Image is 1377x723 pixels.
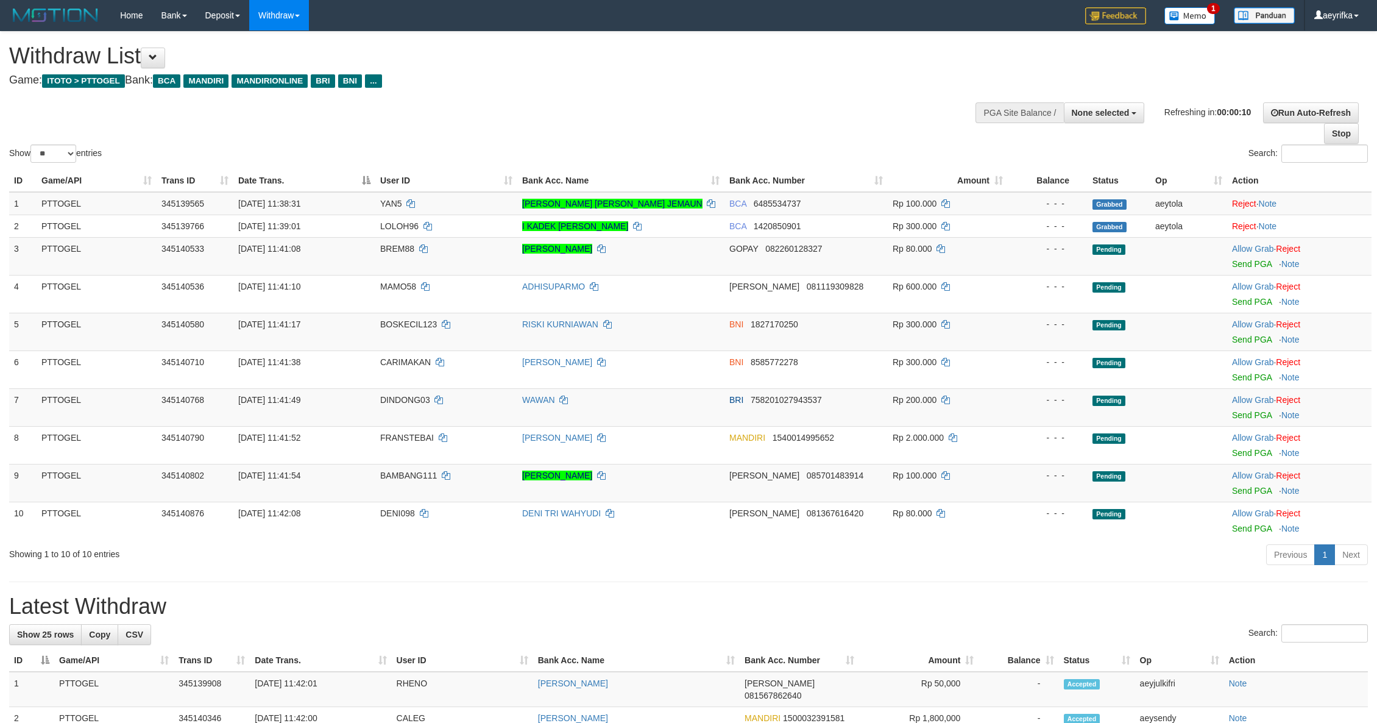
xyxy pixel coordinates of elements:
[238,395,300,405] span: [DATE] 11:41:49
[380,282,416,291] span: MAMO58
[807,471,863,480] span: Copy 085701483914 to clipboard
[9,313,37,351] td: 5
[1263,102,1359,123] a: Run Auto-Refresh
[1276,433,1300,443] a: Reject
[1227,464,1372,502] td: ·
[729,221,746,231] span: BCA
[1013,507,1083,519] div: - - -
[37,351,157,388] td: PTTOGEL
[1232,244,1276,254] span: ·
[1276,395,1300,405] a: Reject
[1232,199,1256,208] a: Reject
[724,169,888,192] th: Bank Acc. Number: activate to sort column ascending
[380,395,430,405] span: DINDONG03
[783,713,844,723] span: Copy 1500032391581 to clipboard
[1281,624,1368,643] input: Search:
[232,74,308,88] span: MANDIRIONLINE
[893,319,936,329] span: Rp 300.000
[1281,448,1300,458] a: Note
[1232,372,1272,382] a: Send PGA
[1281,524,1300,533] a: Note
[1248,144,1368,163] label: Search:
[161,199,204,208] span: 345139565
[1164,107,1251,116] span: Refreshing in:
[161,395,204,405] span: 345140768
[380,221,419,231] span: LOLOH96
[1232,335,1272,344] a: Send PGA
[893,282,936,291] span: Rp 600.000
[1232,524,1272,533] a: Send PGA
[1092,199,1127,210] span: Grabbed
[729,319,743,329] span: BNI
[1266,544,1315,565] a: Previous
[1334,544,1368,565] a: Next
[54,649,174,672] th: Game/API: activate to sort column ascending
[1013,318,1083,330] div: - - -
[893,199,936,208] span: Rp 100.000
[729,508,799,518] span: [PERSON_NAME]
[118,624,151,645] a: CSV
[751,357,798,367] span: Copy 8585772278 to clipboard
[9,594,1368,619] h1: Latest Withdraw
[1232,448,1272,458] a: Send PGA
[375,169,517,192] th: User ID: activate to sort column ascending
[1324,123,1359,144] a: Stop
[754,199,801,208] span: Copy 6485534737 to clipboard
[37,192,157,215] td: PTTOGEL
[745,691,801,700] span: Copy 081567862640 to clipboard
[1232,282,1273,291] a: Allow Grab
[1092,509,1125,519] span: Pending
[1227,215,1372,237] td: ·
[888,169,1008,192] th: Amount: activate to sort column ascending
[392,649,533,672] th: User ID: activate to sort column ascending
[238,357,300,367] span: [DATE] 11:41:38
[1092,471,1125,482] span: Pending
[9,74,906,87] h4: Game: Bank:
[1232,221,1256,231] a: Reject
[1227,388,1372,426] td: ·
[1232,395,1273,405] a: Allow Grab
[745,713,781,723] span: MANDIRI
[380,433,434,443] span: FRANSTEBAI
[729,433,765,443] span: MANDIRI
[1008,169,1088,192] th: Balance
[1232,433,1273,443] a: Allow Grab
[1224,649,1368,672] th: Action
[1232,282,1276,291] span: ·
[729,244,758,254] span: GOPAY
[161,471,204,480] span: 345140802
[37,215,157,237] td: PTTOGEL
[1013,356,1083,368] div: - - -
[1085,7,1146,24] img: Feedback.jpg
[1013,220,1083,232] div: - - -
[1281,486,1300,496] a: Note
[522,508,601,518] a: DENI TRI WAHYUDI
[174,672,250,707] td: 345139908
[1281,410,1300,420] a: Note
[174,649,250,672] th: Trans ID: activate to sort column ascending
[30,144,76,163] select: Showentries
[1217,107,1251,116] strong: 00:00:10
[1150,215,1227,237] td: aeytola
[1232,471,1273,480] a: Allow Grab
[9,672,54,707] td: 1
[1150,192,1227,215] td: aeytola
[380,357,431,367] span: CARIMAKAN
[1072,108,1130,118] span: None selected
[1227,275,1372,313] td: ·
[392,672,533,707] td: RHENO
[1281,335,1300,344] a: Note
[250,672,391,707] td: [DATE] 11:42:01
[729,199,746,208] span: BCA
[751,395,822,405] span: Copy 758201027943537 to clipboard
[1135,649,1224,672] th: Op: activate to sort column ascending
[1059,649,1135,672] th: Status: activate to sort column ascending
[740,649,859,672] th: Bank Acc. Number: activate to sort column ascending
[533,649,740,672] th: Bank Acc. Name: activate to sort column ascending
[42,74,125,88] span: ITOTO > PTTOGEL
[1229,678,1247,688] a: Note
[729,357,743,367] span: BNI
[1064,102,1145,123] button: None selected
[9,169,37,192] th: ID
[37,426,157,464] td: PTTOGEL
